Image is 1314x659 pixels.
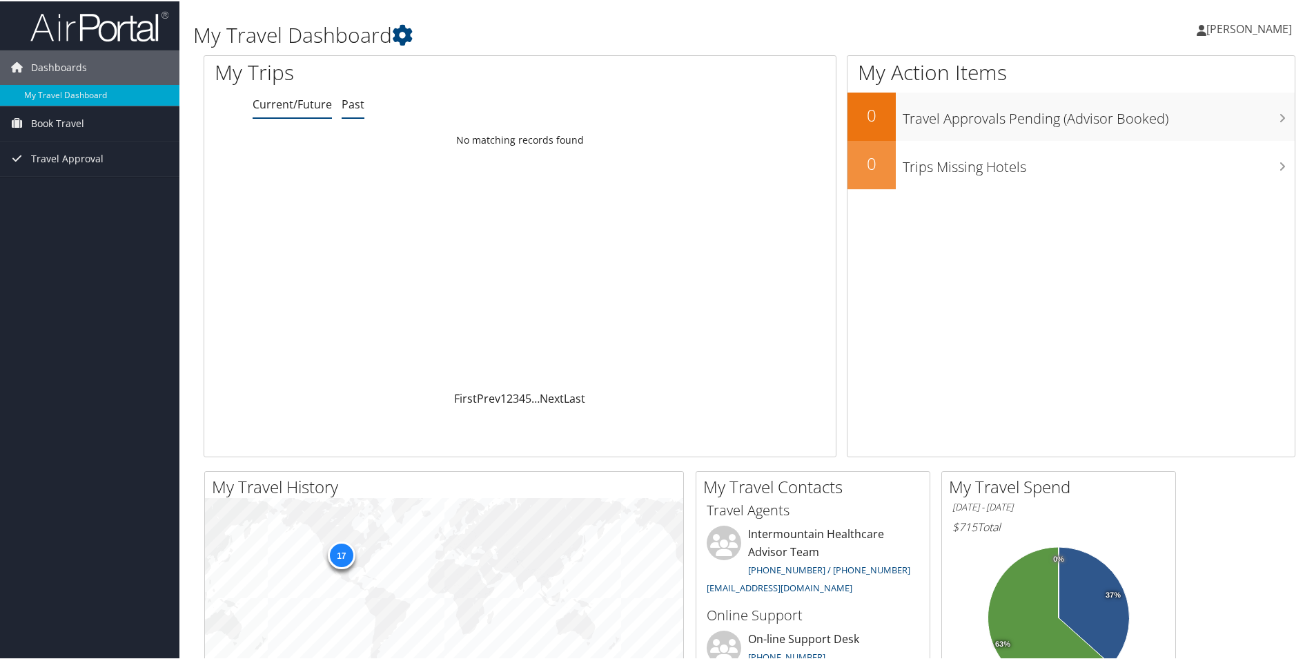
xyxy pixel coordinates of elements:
span: [PERSON_NAME] [1206,20,1292,35]
h3: Trips Missing Hotels [903,149,1295,175]
h2: My Travel Contacts [703,474,930,497]
h2: 0 [847,151,896,174]
tspan: 0% [1053,554,1064,562]
a: Current/Future [253,95,332,111]
h6: [DATE] - [DATE] [952,499,1165,513]
td: No matching records found [204,126,836,151]
h3: Online Support [707,604,919,624]
a: Last [564,390,585,405]
a: [PERSON_NAME] [1197,7,1306,48]
span: Book Travel [31,105,84,140]
span: $715 [952,518,977,533]
h2: My Travel History [212,474,683,497]
img: airportal-logo.png [30,9,168,41]
span: Travel Approval [31,140,104,175]
h3: Travel Agents [707,499,919,519]
a: 3 [513,390,519,405]
h1: My Action Items [847,57,1295,86]
h3: Travel Approvals Pending (Advisor Booked) [903,101,1295,127]
a: Next [540,390,564,405]
h6: Total [952,518,1165,533]
h2: 0 [847,102,896,126]
a: 1 [500,390,507,405]
a: Prev [477,390,500,405]
li: Intermountain Healthcare Advisor Team [700,524,926,598]
a: Past [342,95,364,111]
tspan: 63% [995,639,1010,647]
span: … [531,390,540,405]
div: 17 [327,540,355,568]
a: 2 [507,390,513,405]
h1: My Travel Dashboard [193,19,935,48]
h2: My Travel Spend [949,474,1175,497]
a: 0Trips Missing Hotels [847,140,1295,188]
a: 4 [519,390,525,405]
a: 5 [525,390,531,405]
a: [PHONE_NUMBER] / [PHONE_NUMBER] [748,562,910,575]
a: First [454,390,477,405]
a: 0Travel Approvals Pending (Advisor Booked) [847,91,1295,140]
a: [EMAIL_ADDRESS][DOMAIN_NAME] [707,580,852,593]
h1: My Trips [215,57,562,86]
tspan: 37% [1106,590,1121,598]
span: Dashboards [31,49,87,84]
